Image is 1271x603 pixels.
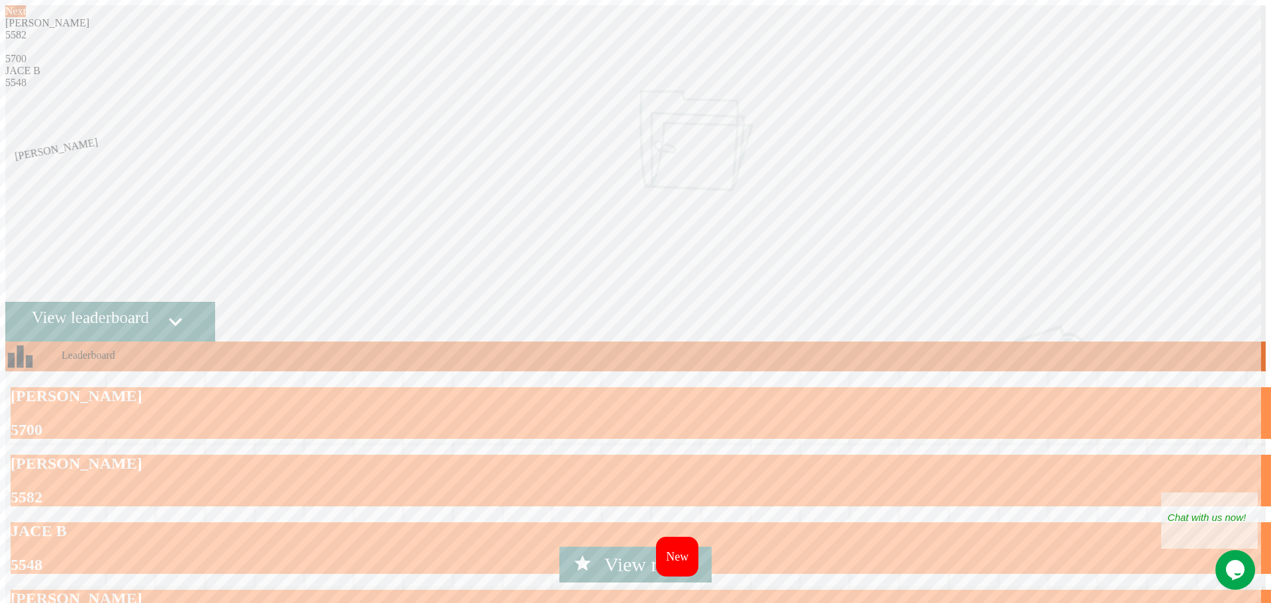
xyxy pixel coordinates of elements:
[5,342,1266,371] div: Leaderboard
[1161,492,1258,549] iframe: chat widget
[1215,550,1258,590] iframe: chat widget
[5,302,215,342] a: View leaderboard
[656,537,698,577] div: New
[11,488,1271,506] p: 5582
[559,547,712,582] a: View report
[11,522,1271,540] p: JACE B
[11,421,1271,439] p: 5700
[11,455,1271,473] p: [PERSON_NAME]
[5,29,1266,41] div: 5582
[5,5,26,17] a: Next
[5,17,1266,29] div: [PERSON_NAME]
[5,53,1266,65] div: 5700
[5,65,1266,77] div: JACE B
[11,387,1271,405] p: [PERSON_NAME]
[5,77,1266,89] div: 5548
